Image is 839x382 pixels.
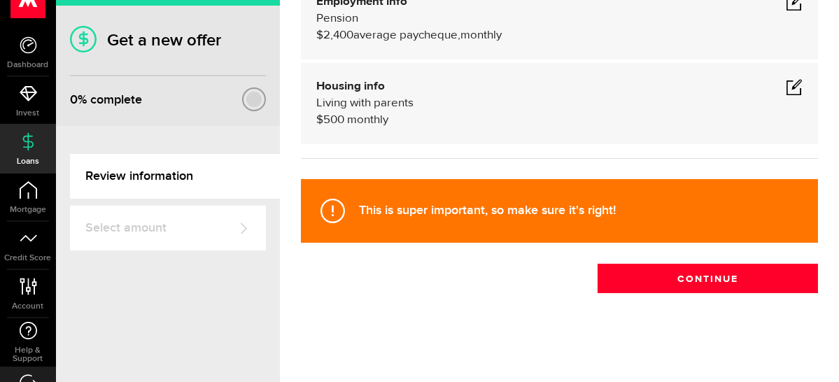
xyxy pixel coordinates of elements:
[70,154,280,199] a: Review information
[11,6,53,48] button: Open LiveChat chat widget
[316,29,353,41] span: $2,400
[316,97,414,109] span: Living with parents
[316,114,323,126] span: $
[316,80,385,92] b: Housing info
[70,87,142,113] div: % complete
[70,92,78,107] span: 0
[460,29,502,41] span: monthly
[316,13,358,24] span: Pension
[70,206,266,250] a: Select amount
[598,264,818,293] button: Continue
[323,114,344,126] span: 500
[359,203,616,218] strong: This is super important, so make sure it's right!
[347,114,388,126] span: monthly
[353,29,460,41] span: average paycheque,
[70,30,266,50] h1: Get a new offer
